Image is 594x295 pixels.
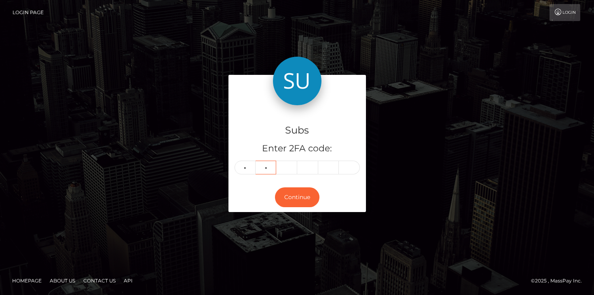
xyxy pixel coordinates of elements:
[13,4,44,21] a: Login Page
[9,274,45,287] a: Homepage
[531,276,588,285] div: © 2025 , MassPay Inc.
[235,123,360,138] h4: Subs
[550,4,580,21] a: Login
[120,274,136,287] a: API
[273,57,321,105] img: Subs
[47,274,78,287] a: About Us
[275,187,319,207] button: Continue
[80,274,119,287] a: Contact Us
[235,142,360,155] h5: Enter 2FA code:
